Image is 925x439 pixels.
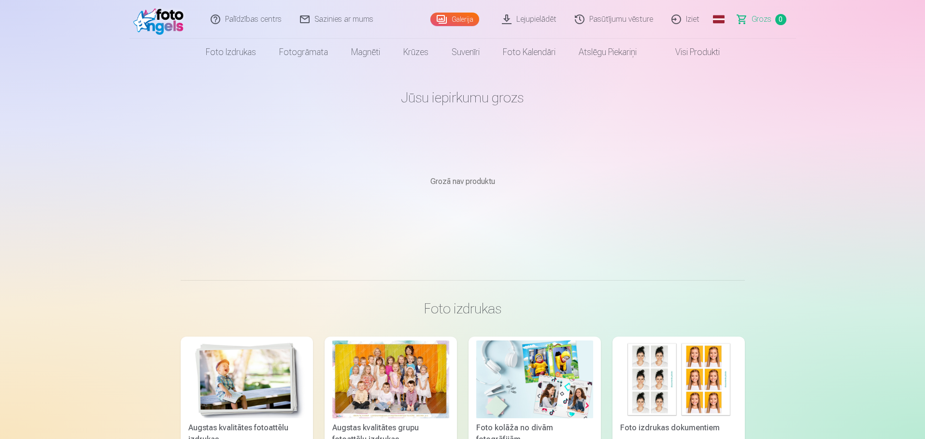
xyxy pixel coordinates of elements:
p: Grozā nav produktu [181,176,745,187]
a: Krūzes [392,39,440,66]
img: Foto izdrukas dokumentiem [620,340,737,418]
a: Fotogrāmata [268,39,340,66]
img: Augstas kvalitātes fotoattēlu izdrukas [188,340,305,418]
h3: Foto izdrukas [188,300,737,317]
a: Atslēgu piekariņi [567,39,648,66]
div: Foto izdrukas dokumentiem [616,422,741,434]
img: /fa1 [133,4,189,35]
a: Galerija [430,13,479,26]
span: 0 [775,14,786,25]
a: Suvenīri [440,39,491,66]
span: Grozs [752,14,771,25]
a: Magnēti [340,39,392,66]
a: Visi produkti [648,39,731,66]
a: Foto izdrukas [194,39,268,66]
h1: Jūsu iepirkumu grozs [181,89,745,106]
a: Foto kalendāri [491,39,567,66]
img: Foto kolāža no divām fotogrāfijām [476,340,593,418]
